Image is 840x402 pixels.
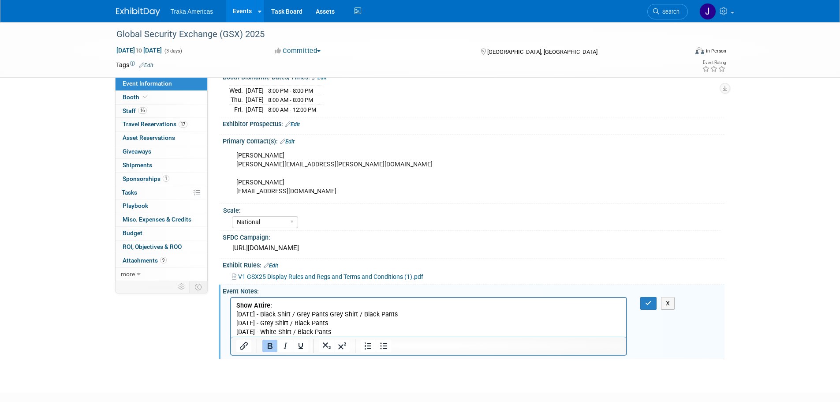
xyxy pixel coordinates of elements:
[123,134,175,141] span: Asset Reservations
[285,121,300,128] a: Edit
[179,121,187,128] span: 17
[229,105,246,114] td: Fri.
[268,87,313,94] span: 3:00 PM - 8:00 PM
[268,97,313,103] span: 8:00 AM - 8:00 PM
[702,60,726,65] div: Event Rating
[661,297,675,310] button: X
[135,47,143,54] span: to
[246,86,264,95] td: [DATE]
[123,80,172,87] span: Event Information
[113,26,675,42] div: Global Security Exchange (GSX) 2025
[229,241,718,255] div: [URL][DOMAIN_NAME]
[121,271,135,278] span: more
[231,298,627,337] iframe: Rich Text Area
[229,95,246,105] td: Thu.
[262,340,277,352] button: Bold
[139,62,153,68] a: Edit
[116,268,207,281] a: more
[232,273,423,280] a: V1 GSX25 Display Rules and Regs and Terms and Conditions (1).pdf
[116,213,207,226] a: Misc. Expenses & Credits
[272,46,324,56] button: Committed
[246,105,264,114] td: [DATE]
[335,340,350,352] button: Superscript
[699,3,716,20] img: Jamie Saenz
[223,135,724,146] div: Primary Contact(s):
[171,8,213,15] span: Traka Americas
[116,254,207,267] a: Attachments9
[123,202,148,209] span: Playbook
[223,231,724,242] div: SFDC Campaign:
[230,147,627,200] div: [PERSON_NAME] [PERSON_NAME][EMAIL_ADDRESS][PERSON_NAME][DOMAIN_NAME] [PERSON_NAME] [EMAIL_ADDRESS...
[636,46,727,59] div: Event Format
[361,340,376,352] button: Numbered list
[123,243,182,250] span: ROI, Objectives & ROO
[116,186,207,199] a: Tasks
[116,131,207,145] a: Asset Reservations
[123,94,149,101] span: Booth
[376,340,391,352] button: Bullet list
[278,340,293,352] button: Italic
[487,49,597,55] span: [GEOGRAPHIC_DATA], [GEOGRAPHIC_DATA]
[123,120,187,128] span: Travel Reservations
[138,107,147,114] span: 16
[223,117,724,129] div: Exhibitor Prospectus:
[163,175,169,182] span: 1
[123,107,147,114] span: Staff
[189,281,207,293] td: Toggle Event Tabs
[116,145,207,158] a: Giveaways
[123,175,169,182] span: Sponsorships
[223,259,724,270] div: Exhibit Rules:
[280,139,295,145] a: Edit
[116,159,207,172] a: Shipments
[116,118,207,131] a: Travel Reservations17
[143,94,148,99] i: Booth reservation complete
[293,340,308,352] button: Underline
[116,199,207,213] a: Playbook
[116,91,207,104] a: Booth
[116,60,153,69] td: Tags
[116,227,207,240] a: Budget
[116,240,207,254] a: ROI, Objectives & ROO
[123,148,151,155] span: Giveaways
[123,216,191,223] span: Misc. Expenses & Credits
[116,105,207,118] a: Staff16
[264,263,278,269] a: Edit
[706,48,726,54] div: In-Person
[116,46,162,54] span: [DATE] [DATE]
[123,162,152,169] span: Shipments
[238,273,423,280] span: V1 GSX25 Display Rules and Regs and Terms and Conditions (1).pdf
[123,229,142,237] span: Budget
[116,77,207,90] a: Event Information
[647,4,688,19] a: Search
[116,8,160,16] img: ExhibitDay
[319,340,334,352] button: Subscript
[236,340,251,352] button: Insert/edit link
[659,8,679,15] span: Search
[164,48,182,54] span: (3 days)
[123,257,167,264] span: Attachments
[174,281,190,293] td: Personalize Event Tab Strip
[246,95,264,105] td: [DATE]
[223,204,721,215] div: Scale:
[223,285,724,296] div: Event Notes:
[160,257,167,263] span: 9
[268,106,316,113] span: 8:00 AM - 12:00 PM
[122,189,137,196] span: Tasks
[229,86,246,95] td: Wed.
[695,47,704,54] img: Format-Inperson.png
[116,173,207,186] a: Sponsorships1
